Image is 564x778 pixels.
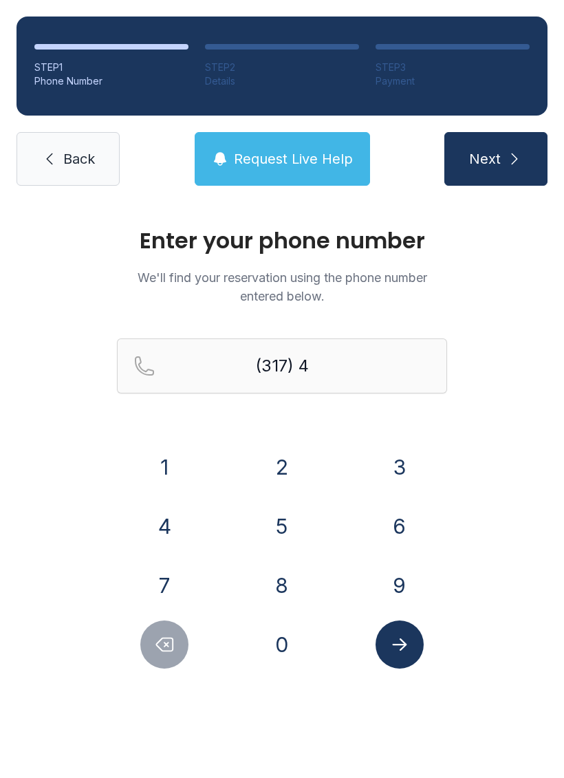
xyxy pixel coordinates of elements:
button: 4 [140,502,188,550]
button: Submit lookup form [376,620,424,669]
button: 5 [258,502,306,550]
span: Request Live Help [234,149,353,169]
button: 2 [258,443,306,491]
p: We'll find your reservation using the phone number entered below. [117,268,447,305]
input: Reservation phone number [117,338,447,393]
button: Delete number [140,620,188,669]
span: Back [63,149,95,169]
button: 1 [140,443,188,491]
div: STEP 3 [376,61,530,74]
div: STEP 1 [34,61,188,74]
h1: Enter your phone number [117,230,447,252]
span: Next [469,149,501,169]
div: Details [205,74,359,88]
div: Payment [376,74,530,88]
button: 8 [258,561,306,609]
button: 0 [258,620,306,669]
button: 7 [140,561,188,609]
div: Phone Number [34,74,188,88]
button: 3 [376,443,424,491]
div: STEP 2 [205,61,359,74]
button: 6 [376,502,424,550]
button: 9 [376,561,424,609]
